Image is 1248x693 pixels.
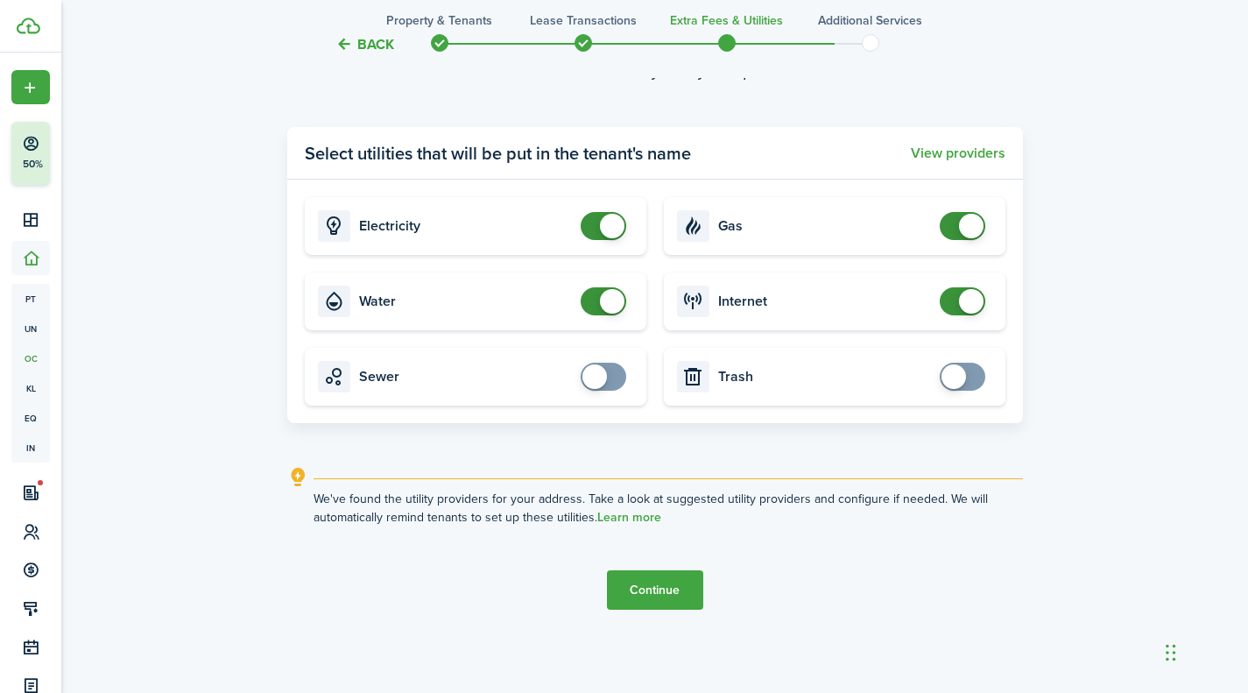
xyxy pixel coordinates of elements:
h3: Additional Services [818,11,922,30]
panel-main-title: Select utilities that will be put in the tenant's name [305,140,691,166]
iframe: Chat Widget [1160,609,1248,693]
card-title: Water [359,293,572,309]
p: 50% [22,157,44,172]
a: oc [11,343,50,373]
card-title: Sewer [359,369,572,385]
h3: Lease Transactions [530,11,637,30]
img: TenantCloud [17,18,40,34]
card-title: Internet [718,293,931,309]
button: Open menu [11,70,50,104]
a: eq [11,403,50,433]
a: Learn more [597,511,661,525]
card-title: Gas [718,218,931,234]
card-title: Electricity [359,218,572,234]
button: 50% [11,122,157,185]
button: Continue [607,570,703,610]
a: kl [11,373,50,403]
h3: Extra fees & Utilities [670,11,783,30]
a: un [11,314,50,343]
div: Drag [1166,626,1176,679]
card-title: Trash [718,369,931,385]
button: View providers [911,145,1005,161]
a: pt [11,284,50,314]
a: in [11,433,50,463]
explanation-description: We've found the utility providers for your address. Take a look at suggested utility providers an... [314,490,1023,527]
i: outline [287,467,309,488]
button: Back [335,35,394,53]
h3: Property & Tenants [386,11,492,30]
